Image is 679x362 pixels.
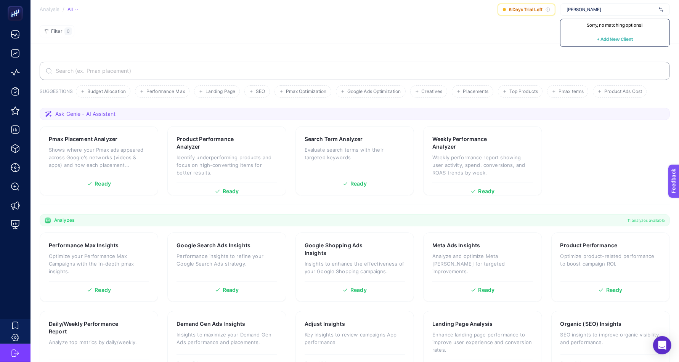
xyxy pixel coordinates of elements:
span: Filter [51,29,62,34]
span: 0 [67,28,70,34]
p: Evaluate search terms with their targeted keywords [305,146,405,161]
span: Ready [223,287,239,293]
a: Google Shopping Ads InsightsInsights to enhance the effectiveness of your Google Shopping campaig... [295,232,414,302]
p: Weekly performance report showing user activity, spend, conversions, and ROAS trends by week. [432,154,533,176]
button: + Add New Client [597,34,633,43]
span: Top Products [509,89,538,95]
span: Ready [95,181,111,186]
h3: Landing Page Analysis [432,320,493,328]
a: Meta Ads InsightsAnalyze and optimize Meta [PERSON_NAME] for targeted improvements.Ready [423,232,542,302]
a: Search Term AnalyzerEvaluate search terms with their targeted keywordsReady [295,126,414,195]
h3: Google Shopping Ads Insights [305,242,381,257]
span: Ready [350,287,367,293]
p: Analyze top metrics by daily/weekly. [49,338,149,346]
span: + Add New Client [597,36,633,42]
p: Enhance landing page performance to improve user experience and conversion rates. [432,331,533,354]
h3: Search Term Analyzer [305,135,363,143]
a: Product Performance AnalyzerIdentify underperforming products and focus on high-converting items ... [167,126,286,195]
span: Ready [606,287,623,293]
span: Analysis [40,6,59,13]
span: Budget Allocation [87,89,126,95]
h3: Demand Gen Ads Insights [177,320,245,328]
span: Creatives [422,89,443,95]
h3: SUGGESTIONS [40,88,73,98]
span: Ready [478,287,495,293]
div: Open Intercom Messenger [653,336,671,354]
a: Pmax Placement AnalyzerShows where your Pmax ads appeared across Google's networks (videos & apps... [40,126,158,195]
h3: Product Performance [560,242,618,249]
input: Search [54,68,664,74]
span: Analyzes [54,217,74,223]
span: SEO [256,89,265,95]
h3: Product Performance Analyzer [177,135,253,151]
a: Performance Max InsightsOptimize your Performance Max Campaigns with the in-depth pmax insights.R... [40,232,158,302]
h3: Adjust Insights [305,320,345,328]
span: Google Ads Optimization [347,89,401,95]
p: Insights to enhance the effectiveness of your Google Shopping campaigns. [305,260,405,275]
h3: Meta Ads Insights [432,242,480,249]
h3: Google Search Ads Insights [177,242,250,249]
span: Ask Genie - AI Assistant [55,110,116,118]
div: Sorry, no matching options! [560,19,669,31]
span: Pmax terms [559,89,584,95]
h3: Daily/Weekly Performance Report [49,320,126,335]
span: Ready [95,287,111,293]
p: Shows where your Pmax ads appeared across Google's networks (videos & apps) and how each placemen... [49,146,149,169]
a: Product PerformanceOptimize product-related performance to boost campaign ROI.Ready [551,232,670,302]
button: Filter0 [40,25,74,37]
p: Optimize product-related performance to boost campaign ROI. [560,252,661,267]
span: 11 analyzes available [628,217,665,223]
p: Optimize your Performance Max Campaigns with the in-depth pmax insights. [49,252,149,275]
p: SEO insights to improve organic visibility and performance. [560,331,661,346]
span: Ready [350,181,367,186]
h3: Organic (SEO) Insights [560,320,622,328]
p: Insights to maximize your Demand Gen Ads performance and placements. [177,331,277,346]
span: 6 Days Trial Left [509,6,543,13]
a: Weekly Performance AnalyzerWeekly performance report showing user activity, spend, conversions, a... [423,126,542,195]
p: Key insights to review campaigns App performance [305,331,405,346]
img: svg%3e [659,6,663,13]
div: All [67,6,78,13]
a: Google Search Ads InsightsPerformance insights to refine your Google Search Ads strategy.Ready [167,232,286,302]
span: Feedback [5,2,29,8]
h3: Performance Max Insights [49,242,119,249]
span: Ready [478,189,495,194]
span: Ready [223,189,239,194]
p: Performance insights to refine your Google Search Ads strategy. [177,252,277,267]
span: Placements [463,89,489,95]
p: Analyze and optimize Meta [PERSON_NAME] for targeted improvements. [432,252,533,275]
h3: Weekly Performance Analyzer [432,135,509,151]
span: / [63,6,64,12]
h3: Pmax Placement Analyzer [49,135,117,143]
p: Identify underperforming products and focus on high-converting items for better results. [177,154,277,176]
span: Pmax Optimization [286,89,327,95]
span: Product Ads Cost [604,89,642,95]
span: Performance Max [146,89,185,95]
input: https://shop.nurus.com/ [567,6,656,13]
span: Landing Page [205,89,235,95]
